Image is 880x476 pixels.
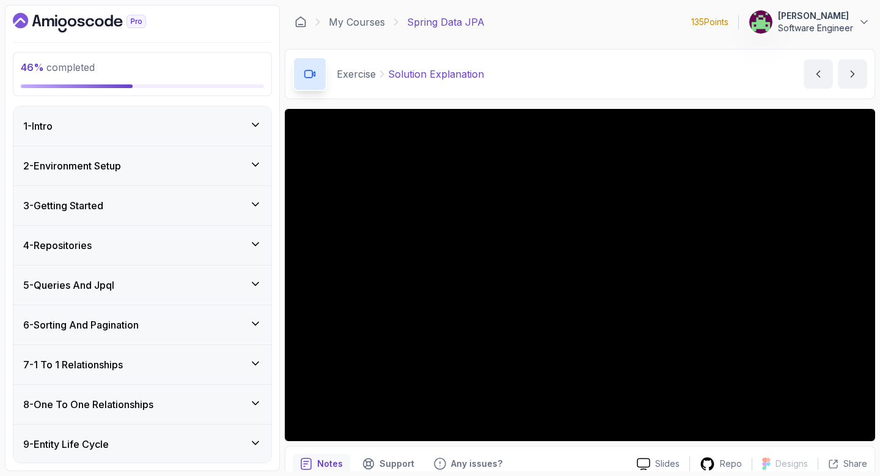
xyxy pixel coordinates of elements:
[451,458,502,470] p: Any issues?
[627,458,689,470] a: Slides
[285,109,875,441] iframe: 3 - Solution Explanation
[720,458,742,470] p: Repo
[691,16,728,28] p: 135 Points
[13,106,271,146] button: 1-Intro
[818,458,867,470] button: Share
[23,198,103,213] h3: 3 - Getting Started
[293,454,350,474] button: notes button
[23,238,92,253] h3: 4 - Repositories
[13,146,271,185] button: 2-Environment Setup
[690,456,752,472] a: Repo
[655,458,680,470] p: Slides
[23,278,114,292] h3: 5 - Queries And Jpql
[13,186,271,225] button: 3-Getting Started
[317,458,343,470] p: Notes
[23,119,53,133] h3: 1 - Intro
[380,458,414,470] p: Support
[23,437,109,452] h3: 9 - Entity Life Cycle
[13,13,174,32] a: Dashboard
[23,397,153,412] h3: 8 - One To One Relationships
[838,59,867,89] button: next content
[776,458,808,470] p: Designs
[407,15,485,29] p: Spring Data JPA
[13,305,271,344] button: 6-Sorting And Pagination
[355,454,422,474] button: Support button
[778,10,853,22] p: [PERSON_NAME]
[13,385,271,424] button: 8-One To One Relationships
[749,10,772,34] img: user profile image
[13,266,271,305] button: 5-Queries And Jpql
[427,454,510,474] button: Feedback button
[749,10,870,34] button: user profile image[PERSON_NAME]Software Engineer
[329,15,385,29] a: My Courses
[388,67,484,81] p: Solution Explanation
[778,22,853,34] p: Software Engineer
[13,425,271,464] button: 9-Entity Life Cycle
[843,458,867,470] p: Share
[295,16,307,28] a: Dashboard
[804,59,833,89] button: previous content
[804,400,880,458] iframe: chat widget
[23,318,139,332] h3: 6 - Sorting And Pagination
[13,226,271,265] button: 4-Repositories
[21,61,44,73] span: 46 %
[337,67,376,81] p: Exercise
[23,158,121,173] h3: 2 - Environment Setup
[13,345,271,384] button: 7-1 To 1 Relationships
[23,357,123,372] h3: 7 - 1 To 1 Relationships
[21,61,95,73] span: completed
